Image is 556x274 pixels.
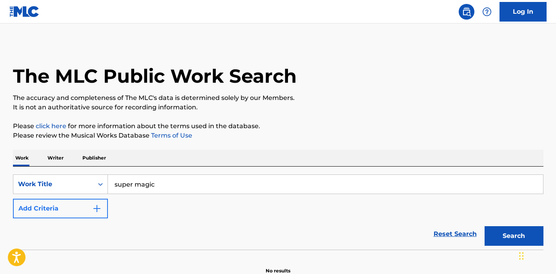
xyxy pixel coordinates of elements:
[13,174,543,250] form: Search Form
[13,199,108,218] button: Add Criteria
[519,244,524,268] div: Drag
[459,4,474,20] a: Public Search
[36,122,66,130] a: click here
[485,226,543,246] button: Search
[9,6,40,17] img: MLC Logo
[92,204,102,213] img: 9d2ae6d4665cec9f34b9.svg
[430,225,481,243] a: Reset Search
[13,150,31,166] p: Work
[13,122,543,131] p: Please for more information about the terms used in the database.
[18,180,89,189] div: Work Title
[45,150,66,166] p: Writer
[149,132,192,139] a: Terms of Use
[499,2,547,22] a: Log In
[462,7,471,16] img: search
[80,150,108,166] p: Publisher
[13,64,297,88] h1: The MLC Public Work Search
[517,236,556,274] iframe: Chat Widget
[482,7,492,16] img: help
[13,93,543,103] p: The accuracy and completeness of The MLC's data is determined solely by our Members.
[479,4,495,20] div: Help
[13,103,543,112] p: It is not an authoritative source for recording information.
[13,131,543,140] p: Please review the Musical Works Database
